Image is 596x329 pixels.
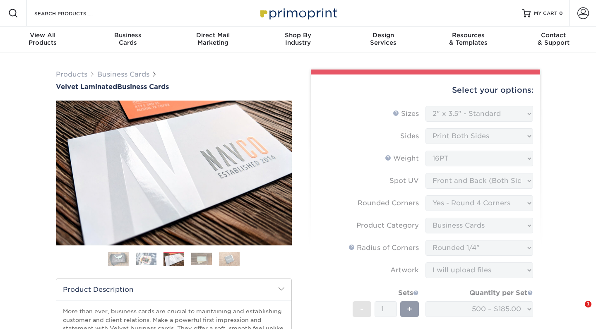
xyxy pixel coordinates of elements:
span: Resources [426,31,511,39]
span: 1 [585,301,591,307]
img: Primoprint [257,4,339,22]
a: Direct MailMarketing [170,26,255,53]
div: & Support [511,31,596,46]
div: Industry [255,31,341,46]
span: Velvet Laminated [56,83,117,91]
img: Business Cards 01 [108,249,129,269]
a: BusinessCards [85,26,171,53]
div: & Templates [426,31,511,46]
input: SEARCH PRODUCTS..... [34,8,114,18]
a: Velvet LaminatedBusiness Cards [56,83,292,91]
span: MY CART [534,10,558,17]
iframe: Intercom live chat [568,301,588,321]
a: Resources& Templates [426,26,511,53]
a: DesignServices [341,26,426,53]
div: Cards [85,31,171,46]
h2: Product Description [56,279,291,300]
h1: Business Cards [56,83,292,91]
a: Shop ByIndustry [255,26,341,53]
img: Business Cards 04 [191,252,212,265]
span: Contact [511,31,596,39]
img: Business Cards 03 [163,253,184,266]
div: Services [341,31,426,46]
img: Business Cards 02 [136,252,156,265]
iframe: Google Customer Reviews [2,304,70,326]
a: Contact& Support [511,26,596,53]
img: Business Cards 05 [219,252,240,266]
a: Products [56,70,87,78]
div: Marketing [170,31,255,46]
span: 0 [559,10,563,16]
span: Business [85,31,171,39]
span: Design [341,31,426,39]
img: Velvet Laminated 03 [56,101,292,245]
a: Business Cards [97,70,149,78]
span: Direct Mail [170,31,255,39]
div: Select your options: [317,74,534,106]
span: Shop By [255,31,341,39]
